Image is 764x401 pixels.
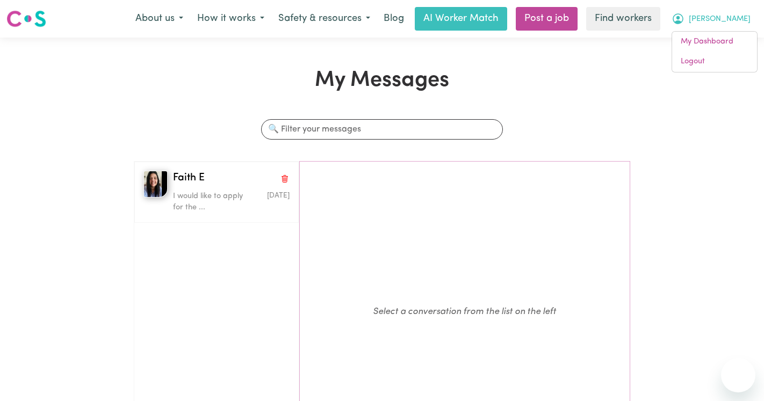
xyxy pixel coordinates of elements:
[672,31,758,72] div: My Account
[261,119,503,140] input: 🔍 Filter your messages
[173,191,251,214] p: I would like to apply for the ...
[128,8,190,30] button: About us
[267,192,290,199] span: Message sent on August 1, 2025
[280,171,290,185] button: Delete conversation
[415,7,507,31] a: AI Worker Match
[377,7,410,31] a: Blog
[190,8,271,30] button: How it works
[516,7,578,31] a: Post a job
[6,6,46,31] a: Careseekers logo
[134,162,299,223] button: Faith EFaith EDelete conversationI would like to apply for the ...Message sent on August 1, 2025
[143,171,168,198] img: Faith E
[721,358,755,392] iframe: Button to launch messaging window
[586,7,660,31] a: Find workers
[373,307,556,316] em: Select a conversation from the list on the left
[173,171,205,186] span: Faith E
[672,32,757,52] a: My Dashboard
[665,8,758,30] button: My Account
[134,68,630,93] h1: My Messages
[271,8,377,30] button: Safety & resources
[6,9,46,28] img: Careseekers logo
[672,52,757,72] a: Logout
[689,13,751,25] span: [PERSON_NAME]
